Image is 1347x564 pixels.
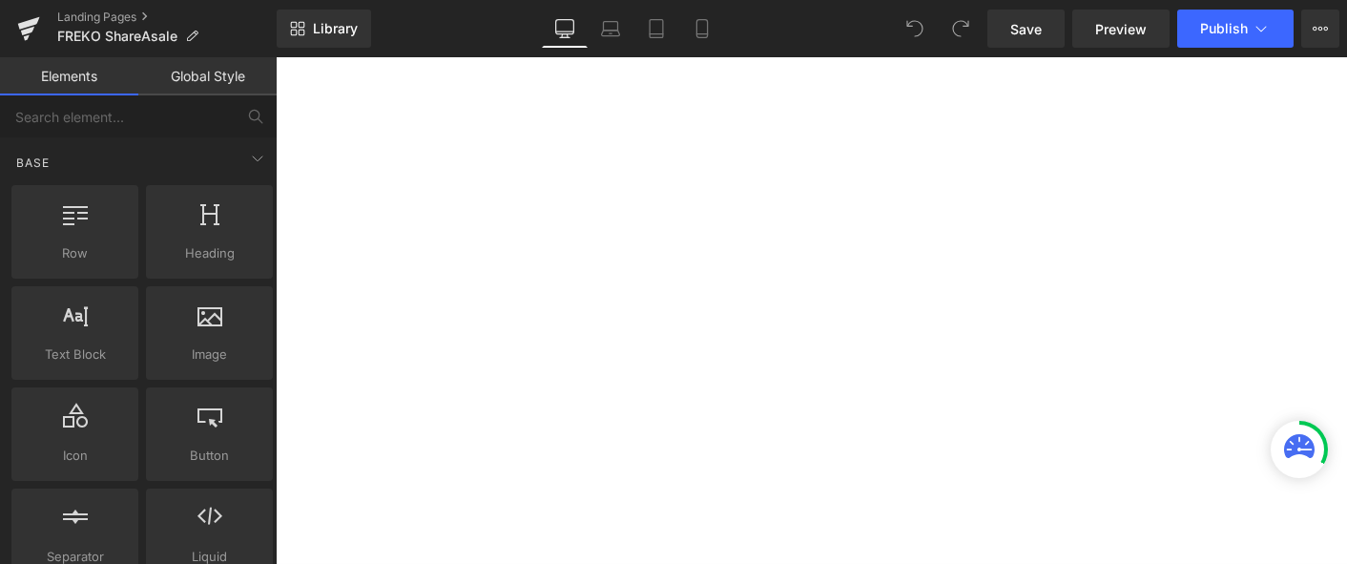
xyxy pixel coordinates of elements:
[1200,21,1248,36] span: Publish
[17,345,133,365] span: Text Block
[1072,10,1170,48] a: Preview
[277,10,371,48] a: New Library
[633,10,679,48] a: Tablet
[588,10,633,48] a: Laptop
[1095,19,1147,39] span: Preview
[57,10,277,25] a: Landing Pages
[57,29,177,44] span: FREKO ShareAsale
[152,345,267,365] span: Image
[542,10,588,48] a: Desktop
[679,10,725,48] a: Mobile
[942,10,980,48] button: Redo
[138,57,277,95] a: Global Style
[1010,19,1042,39] span: Save
[17,446,133,466] span: Icon
[14,154,52,172] span: Base
[313,20,358,37] span: Library
[1301,10,1339,48] button: More
[17,243,133,263] span: Row
[896,10,934,48] button: Undo
[152,243,267,263] span: Heading
[1177,10,1294,48] button: Publish
[152,446,267,466] span: Button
